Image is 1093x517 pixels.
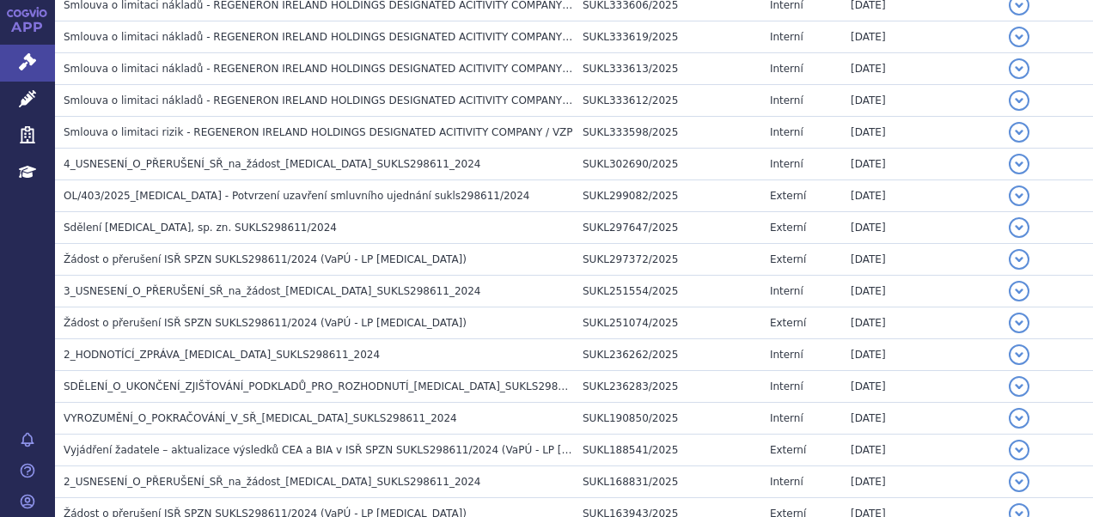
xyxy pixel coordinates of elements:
[574,85,761,117] td: SUKL333612/2025
[574,403,761,435] td: SUKL190850/2025
[842,276,1000,307] td: [DATE]
[574,466,761,498] td: SUKL168831/2025
[574,276,761,307] td: SUKL251554/2025
[574,307,761,339] td: SUKL251074/2025
[842,85,1000,117] td: [DATE]
[574,149,761,180] td: SUKL302690/2025
[842,435,1000,466] td: [DATE]
[770,349,803,361] span: Interní
[1009,440,1029,460] button: detail
[574,212,761,244] td: SUKL297647/2025
[574,244,761,276] td: SUKL297372/2025
[64,285,480,297] span: 3_USNESENÍ_O_PŘERUŠENÍ_SŘ_na_žádost_LIBTAYO_SUKLS298611_2024
[1009,122,1029,143] button: detail
[1009,471,1029,492] button: detail
[842,212,1000,244] td: [DATE]
[64,317,467,329] span: Žádost o přerušení ISŘ SPZN SUKLS298611/2024 (VaPÚ - LP LIBTAYO)
[1009,249,1029,270] button: detail
[64,444,765,456] span: Vyjádření žadatele – aktualizace výsledků CEA a BIA v ISŘ SPZN SUKLS298611/2024 (VaPÚ - LP LIBTAY...
[64,349,380,361] span: 2_HODNOTÍCÍ_ZPRÁVA_LIBTAYO_SUKLS298611_2024
[574,117,761,149] td: SUKL333598/2025
[64,222,337,234] span: Sdělení LIBTAYO, sp. zn. SUKLS298611/2024
[574,21,761,53] td: SUKL333619/2025
[770,412,803,424] span: Interní
[1009,313,1029,333] button: detail
[770,317,806,329] span: Externí
[770,476,803,488] span: Interní
[64,126,573,138] span: Smlouva o limitaci rizik - REGENERON IRELAND HOLDINGS DESIGNATED ACITIVITY COMPANY / VZP
[842,307,1000,339] td: [DATE]
[64,158,480,170] span: 4_USNESENÍ_O_PŘERUŠENÍ_SŘ_na_žádost_LIBTAYO_SUKLS298611_2024
[1009,344,1029,365] button: detail
[770,126,803,138] span: Interní
[842,403,1000,435] td: [DATE]
[770,380,803,392] span: Interní
[770,285,803,297] span: Interní
[770,94,803,106] span: Interní
[1009,90,1029,111] button: detail
[574,180,761,212] td: SUKL299082/2025
[1009,281,1029,301] button: detail
[574,371,761,403] td: SUKL236283/2025
[842,21,1000,53] td: [DATE]
[64,476,480,488] span: 2_USNESENÍ_O_PŘERUŠENÍ_SŘ_na_žádost_LIBTAYO_SUKLS298611_2024
[842,244,1000,276] td: [DATE]
[1009,154,1029,174] button: detail
[842,53,1000,85] td: [DATE]
[64,190,530,202] span: OL/403/2025_LIBTAYO - Potvrzení uzavření smluvního ujednání sukls298611/2024
[770,444,806,456] span: Externí
[842,371,1000,403] td: [DATE]
[64,412,457,424] span: VYROZUMĚNÍ_O_POKRAČOVÁNÍ_V_SŘ_LIBTAYO_SUKLS298611_2024
[1009,27,1029,47] button: detail
[770,158,803,170] span: Interní
[64,31,598,43] span: Smlouva o limitaci nákladů - REGENERON IRELAND HOLDINGS DESIGNATED ACITIVITY COMPANY / VoZP
[770,63,803,75] span: Interní
[842,117,1000,149] td: [DATE]
[842,339,1000,371] td: [DATE]
[1009,58,1029,79] button: detail
[770,222,806,234] span: Externí
[574,53,761,85] td: SUKL333613/2025
[770,190,806,202] span: Externí
[64,380,609,392] span: SDĚLENÍ_O_UKONČENÍ_ZJIŠŤOVÁNÍ_PODKLADŮ_PRO_ROZHODNUTÍ_LIBTAYO_SUKLS298611_2024
[1009,186,1029,206] button: detail
[1009,408,1029,429] button: detail
[842,466,1000,498] td: [DATE]
[1009,217,1029,238] button: detail
[574,435,761,466] td: SUKL188541/2025
[770,31,803,43] span: Interní
[64,63,601,75] span: Smlouva o limitaci nákladů - REGENERON IRELAND HOLDINGS DESIGNATED ACITIVITY COMPANY / ZPMV
[64,94,592,106] span: Smlouva o limitaci nákladů - REGENERON IRELAND HOLDINGS DESIGNATED ACITIVITY COMPANY / ZPŠ
[574,339,761,371] td: SUKL236262/2025
[1009,376,1029,397] button: detail
[64,253,467,265] span: Žádost o přerušení ISŘ SPZN SUKLS298611/2024 (VaPÚ - LP LIBTAYO)
[770,253,806,265] span: Externí
[842,149,1000,180] td: [DATE]
[842,180,1000,212] td: [DATE]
